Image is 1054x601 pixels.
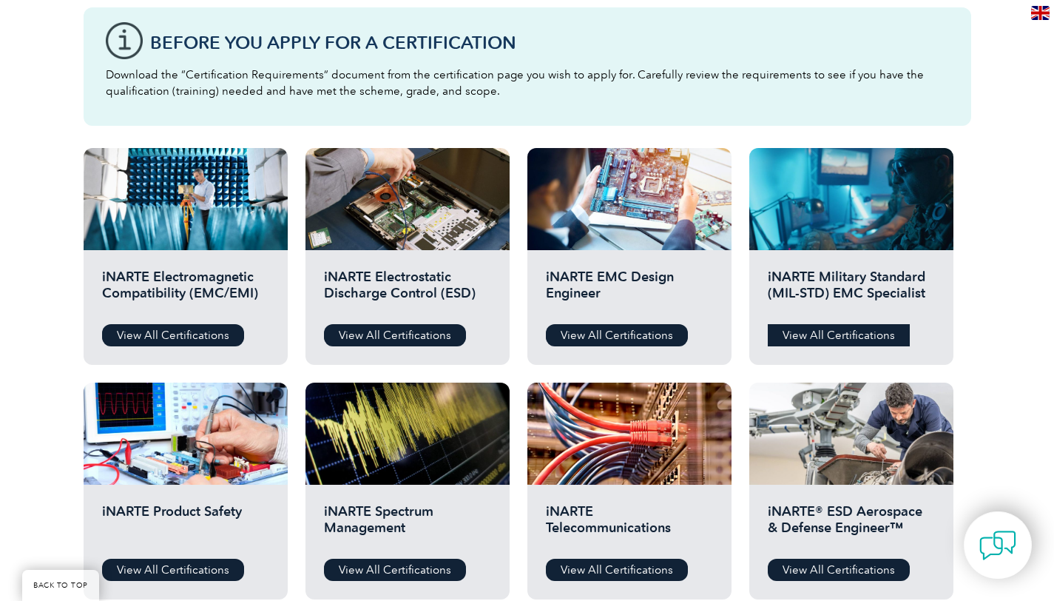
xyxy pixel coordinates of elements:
h2: iNARTE Telecommunications [546,503,713,548]
h3: Before You Apply For a Certification [150,33,949,52]
h2: iNARTE Product Safety [102,503,269,548]
a: View All Certifications [768,324,910,346]
a: View All Certifications [324,559,466,581]
h2: iNARTE Electromagnetic Compatibility (EMC/EMI) [102,269,269,313]
a: View All Certifications [546,324,688,346]
h2: iNARTE Military Standard (MIL-STD) EMC Specialist [768,269,935,313]
h2: iNARTE Electrostatic Discharge Control (ESD) [324,269,491,313]
h2: iNARTE EMC Design Engineer [546,269,713,313]
a: View All Certifications [102,324,244,346]
p: Download the “Certification Requirements” document from the certification page you wish to apply ... [106,67,949,99]
img: contact-chat.png [979,527,1016,564]
h2: iNARTE Spectrum Management [324,503,491,548]
a: View All Certifications [768,559,910,581]
a: View All Certifications [102,559,244,581]
img: en [1031,6,1050,20]
a: View All Certifications [324,324,466,346]
a: View All Certifications [546,559,688,581]
h2: iNARTE® ESD Aerospace & Defense Engineer™ [768,503,935,548]
a: BACK TO TOP [22,570,99,601]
